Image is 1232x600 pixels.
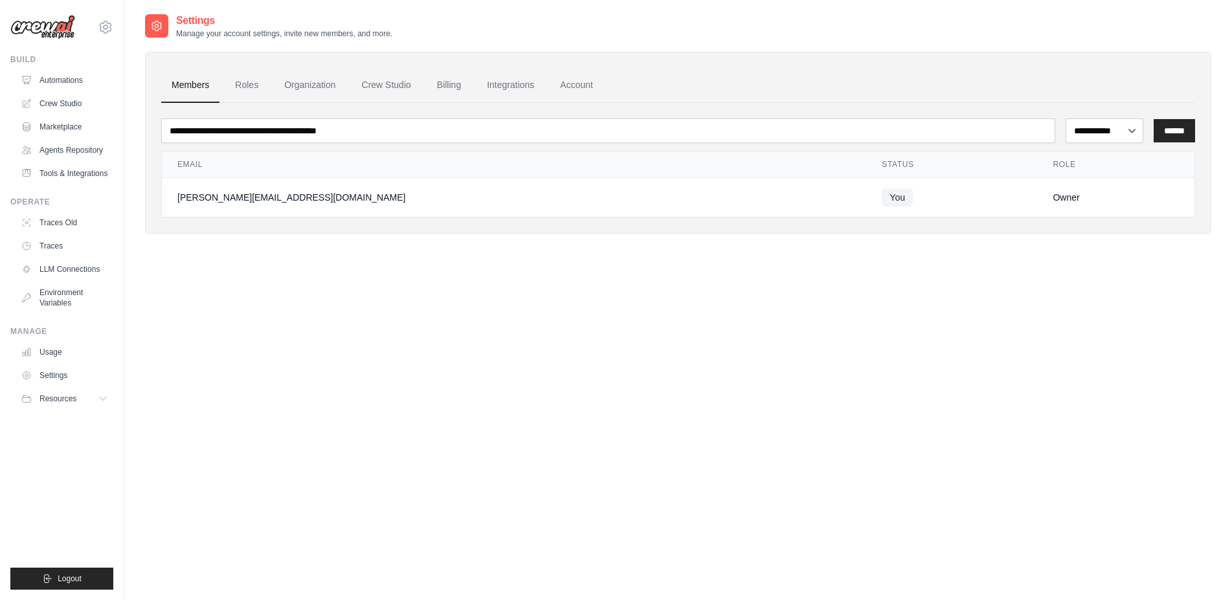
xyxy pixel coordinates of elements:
[10,326,113,337] div: Manage
[58,573,82,584] span: Logout
[866,151,1037,178] th: Status
[177,191,851,204] div: [PERSON_NAME][EMAIL_ADDRESS][DOMAIN_NAME]
[10,15,75,39] img: Logo
[10,197,113,207] div: Operate
[16,342,113,362] a: Usage
[16,140,113,161] a: Agents Repository
[274,68,346,103] a: Organization
[225,68,269,103] a: Roles
[162,151,866,178] th: Email
[476,68,544,103] a: Integrations
[427,68,471,103] a: Billing
[882,188,913,206] span: You
[16,163,113,184] a: Tools & Integrations
[10,54,113,65] div: Build
[550,68,603,103] a: Account
[16,93,113,114] a: Crew Studio
[16,70,113,91] a: Automations
[16,259,113,280] a: LLM Connections
[16,236,113,256] a: Traces
[16,282,113,313] a: Environment Variables
[352,68,421,103] a: Crew Studio
[16,117,113,137] a: Marketplace
[1037,151,1194,178] th: Role
[1053,191,1179,204] div: Owner
[39,394,76,404] span: Resources
[16,365,113,386] a: Settings
[16,212,113,233] a: Traces Old
[161,68,219,103] a: Members
[10,568,113,590] button: Logout
[176,28,392,39] p: Manage your account settings, invite new members, and more.
[16,388,113,409] button: Resources
[176,13,392,28] h2: Settings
